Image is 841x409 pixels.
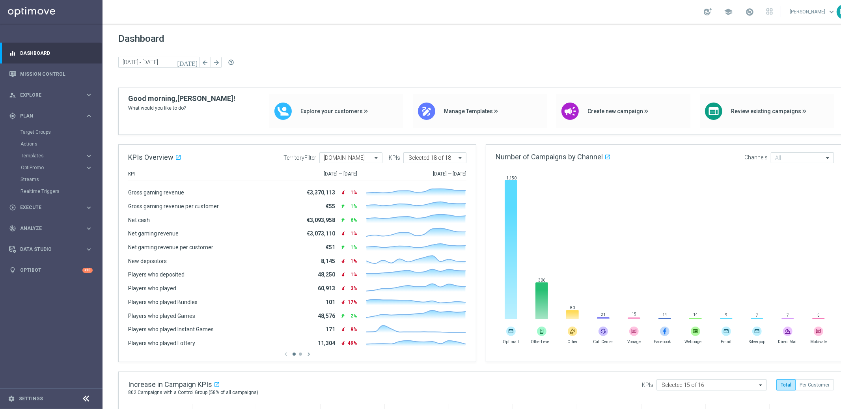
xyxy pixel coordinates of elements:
[9,50,16,57] i: equalizer
[9,204,93,211] button: play_circle_outline Execute keyboard_arrow_right
[9,63,93,84] div: Mission Control
[9,112,16,120] i: gps_fixed
[21,150,102,162] div: Templates
[20,43,93,63] a: Dashboard
[21,176,82,183] a: Streams
[21,129,82,135] a: Target Groups
[20,63,93,84] a: Mission Control
[724,7,733,16] span: school
[85,246,93,253] i: keyboard_arrow_right
[21,174,102,185] div: Streams
[9,246,85,253] div: Data Studio
[9,246,93,252] button: Data Studio keyboard_arrow_right
[9,112,85,120] div: Plan
[21,162,102,174] div: OptiPromo
[85,204,93,211] i: keyboard_arrow_right
[20,247,85,252] span: Data Studio
[19,396,43,401] a: Settings
[9,225,16,232] i: track_changes
[9,43,93,63] div: Dashboard
[9,267,93,273] button: lightbulb Optibot +10
[9,92,85,99] div: Explore
[9,204,85,211] div: Execute
[82,268,93,273] div: +10
[85,164,93,172] i: keyboard_arrow_right
[9,260,93,281] div: Optibot
[85,112,93,120] i: keyboard_arrow_right
[20,114,85,118] span: Plan
[21,165,77,170] span: OptiPromo
[827,7,836,16] span: keyboard_arrow_down
[21,165,85,170] div: OptiPromo
[9,225,93,232] button: track_changes Analyze keyboard_arrow_right
[21,138,102,150] div: Actions
[9,92,93,98] button: person_search Explore keyboard_arrow_right
[9,225,85,232] div: Analyze
[21,188,82,194] a: Realtime Triggers
[9,204,16,211] i: play_circle_outline
[8,395,15,402] i: settings
[21,126,102,138] div: Target Groups
[9,267,16,274] i: lightbulb
[21,153,77,158] span: Templates
[21,153,85,158] div: Templates
[21,141,82,147] a: Actions
[789,6,837,18] a: [PERSON_NAME]keyboard_arrow_down
[9,71,93,77] button: Mission Control
[21,185,102,197] div: Realtime Triggers
[85,91,93,99] i: keyboard_arrow_right
[20,226,85,231] span: Analyze
[9,50,93,56] button: equalizer Dashboard
[21,153,93,159] button: Templates keyboard_arrow_right
[20,93,85,97] span: Explore
[85,152,93,160] i: keyboard_arrow_right
[21,164,93,171] button: OptiPromo keyboard_arrow_right
[9,92,16,99] i: person_search
[9,113,93,119] button: gps_fixed Plan keyboard_arrow_right
[85,225,93,232] i: keyboard_arrow_right
[20,205,85,210] span: Execute
[20,260,82,281] a: Optibot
